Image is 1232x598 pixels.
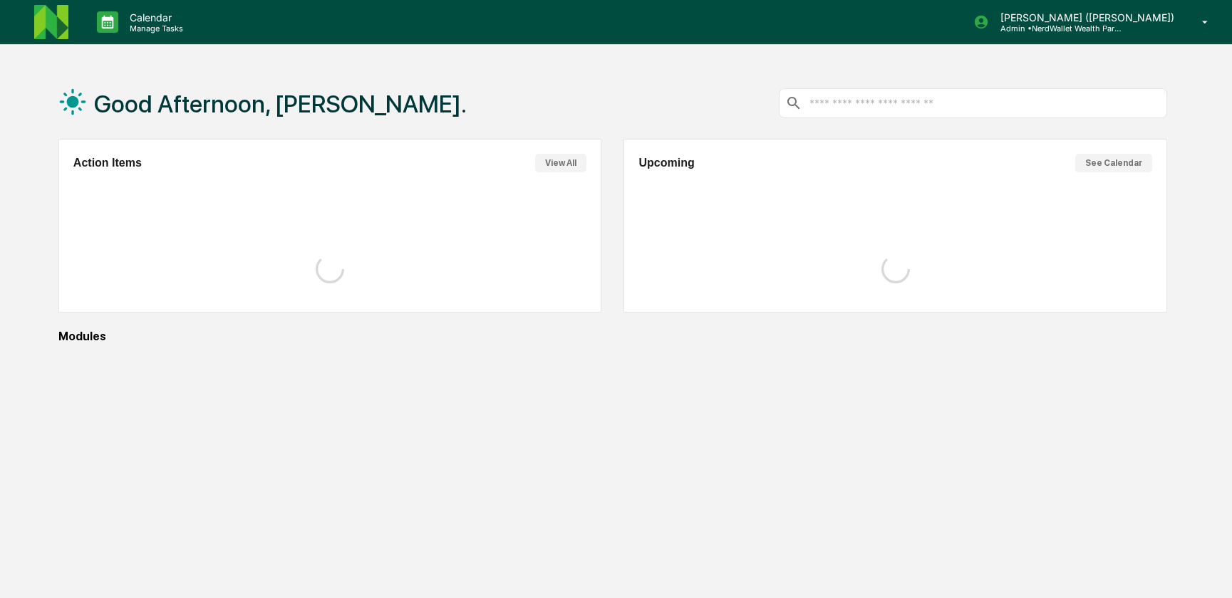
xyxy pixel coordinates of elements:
[118,23,190,33] p: Manage Tasks
[94,90,467,118] h1: Good Afternoon, [PERSON_NAME].
[34,5,68,39] img: logo
[535,154,586,172] button: View All
[118,11,190,23] p: Calendar
[989,23,1122,33] p: Admin • NerdWallet Wealth Partners
[58,330,1167,343] div: Modules
[989,11,1181,23] p: [PERSON_NAME] ([PERSON_NAME])
[638,157,694,169] h2: Upcoming
[1075,154,1152,172] button: See Calendar
[73,157,142,169] h2: Action Items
